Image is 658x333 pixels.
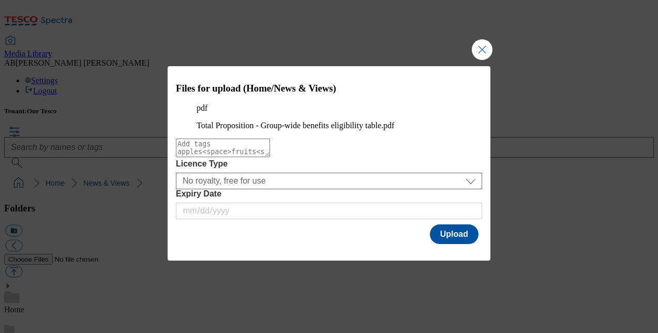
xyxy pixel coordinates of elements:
figcaption: Total Proposition - Group-wide benefits eligibility table.pdf [197,121,461,130]
button: Upload [430,224,478,244]
h3: Files for upload (Home/News & Views) [176,83,482,94]
label: Licence Type [176,159,482,169]
label: Expiry Date [176,189,482,199]
div: Modal [168,66,490,261]
p: pdf [197,103,461,113]
button: Close Modal [472,39,492,60]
